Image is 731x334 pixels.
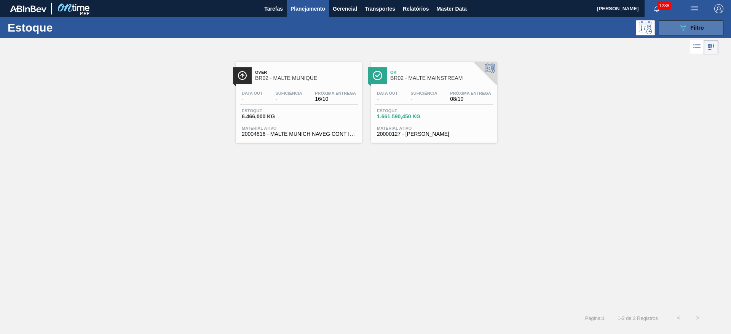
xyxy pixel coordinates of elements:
[690,4,699,13] img: userActions
[377,126,491,130] span: Material ativo
[377,108,430,113] span: Estoque
[365,4,395,13] span: Transportes
[373,71,382,80] img: Ícone
[377,96,398,102] span: -
[616,315,658,321] span: 1 - 2 de 2 Registros
[450,96,491,102] span: 08/10
[585,315,605,321] span: Página : 1
[377,91,398,95] span: Data out
[275,91,302,95] span: Suficiência
[690,40,704,54] div: Visão em Lista
[410,91,437,95] span: Suficiência
[688,309,707,328] button: >
[377,114,430,119] span: 1.661.590,450 KG
[315,96,356,102] span: 16/10
[315,91,356,95] span: Próxima Entrega
[8,23,121,32] h1: Estoque
[275,96,302,102] span: -
[403,4,429,13] span: Relatórios
[238,71,247,80] img: Ícone
[658,2,671,10] span: 1288
[242,114,295,119] span: 6.466,000 KG
[264,4,283,13] span: Tarefas
[704,40,718,54] div: Visão em Cards
[242,108,295,113] span: Estoque
[410,96,437,102] span: -
[242,96,263,102] span: -
[255,75,358,81] span: BR02 - MALTE MUNIQUE
[659,20,723,35] button: Filtro
[242,91,263,95] span: Data out
[636,20,655,35] div: Pogramando: nenhum usuário selecionado
[645,3,669,14] button: Notificações
[10,5,46,12] img: TNhmsLtSVTkK8tSr43FrP2fwEKptu5GPRR3wAAAABJRU5ErkJggg==
[365,56,501,143] a: ÍconeOkBR02 - MALTE MAINSTREAMData out-Suficiência-Próxima Entrega08/10Estoque1.661.590,450 KGMat...
[714,4,723,13] img: Logout
[390,70,493,75] span: Ok
[436,4,466,13] span: Master Data
[242,126,356,130] span: Material ativo
[691,25,704,31] span: Filtro
[377,131,491,137] span: 20000127 - MALTE PAYSANDU
[450,91,491,95] span: Próxima Entrega
[242,131,356,137] span: 20004816 - MALTE MUNICH NAVEG CONT IMPORT SUP 40%
[333,4,357,13] span: Gerencial
[290,4,325,13] span: Planejamento
[230,56,365,143] a: ÍconeOverBR02 - MALTE MUNIQUEData out-Suficiência-Próxima Entrega16/10Estoque6.466,000 KGMaterial...
[255,70,358,75] span: Over
[390,75,493,81] span: BR02 - MALTE MAINSTREAM
[669,309,688,328] button: <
